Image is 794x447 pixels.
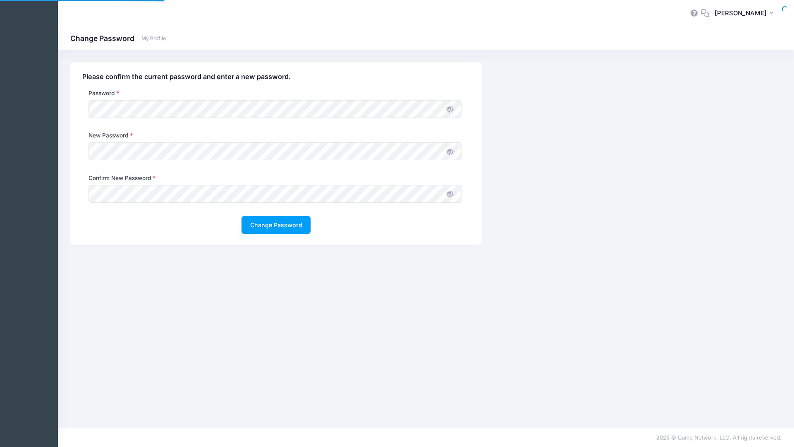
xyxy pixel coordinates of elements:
label: Password [88,89,119,97]
h4: Please confirm the current password and enter a new password. [82,73,470,81]
span: [PERSON_NAME] [715,9,767,18]
button: Change Password [242,216,311,234]
h1: Change Password [70,34,166,43]
button: [PERSON_NAME] [709,4,782,23]
label: Confirm New Password [88,174,155,182]
span: 2025 © Camp Network, LLC. All rights reserved. [656,434,782,441]
a: My Profile [141,36,166,42]
label: New Password [88,131,133,139]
